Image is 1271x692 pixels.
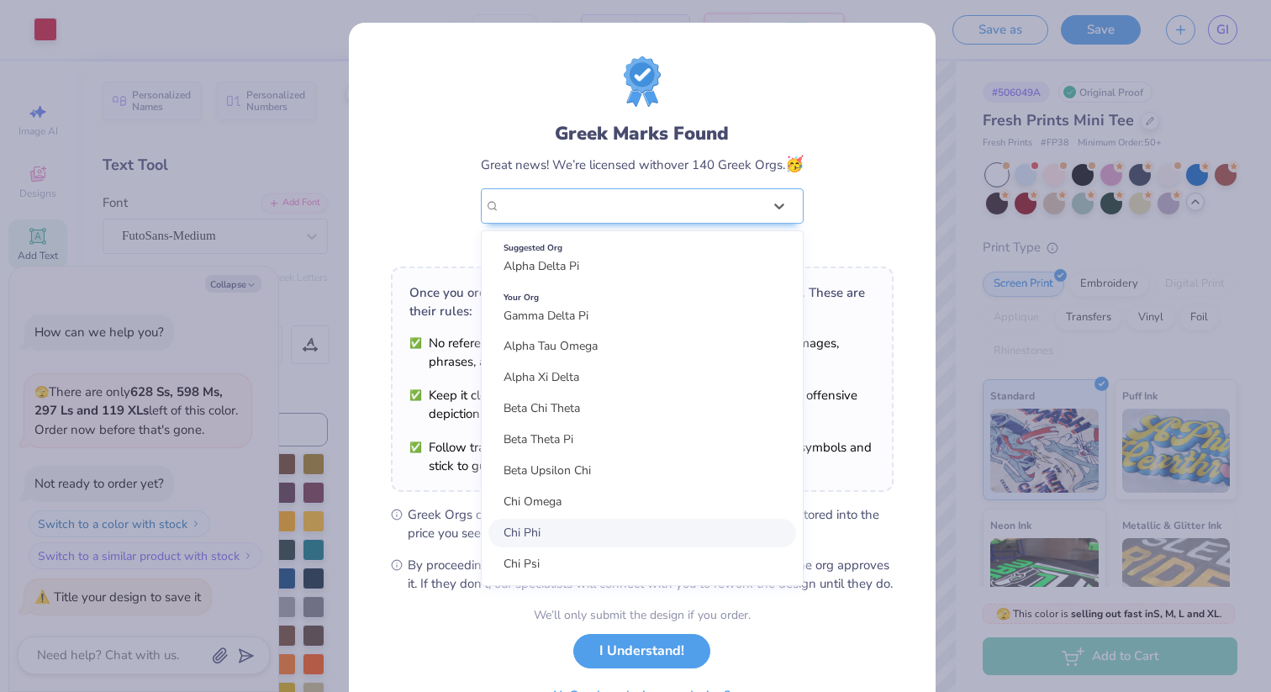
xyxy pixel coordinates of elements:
span: Chi Psi [504,556,540,572]
span: Greek Orgs charge a small fee for using their marks. That’s already factored into the price you see. [408,505,894,542]
div: Suggested Org [504,239,781,257]
div: Once you order, the org will need to review and approve your design. These are their rules: [409,283,875,320]
li: Keep it clean and respectful. No violence, profanity, sexual content, offensive depictions, or po... [409,386,875,423]
div: Your Org [504,288,781,307]
span: Beta Upsilon Chi [504,462,591,478]
span: By proceeding, you understand that we can only print your design if the org approves it. If they ... [408,556,894,593]
button: I Understand! [573,634,710,668]
div: We’ll only submit the design if you order. [534,606,751,624]
span: Alpha Tau Omega [504,338,598,354]
div: Great news! We’re licensed with over 140 Greek Orgs. [481,153,804,176]
span: Alpha Delta Pi [504,258,579,274]
span: Chi Phi [504,525,541,541]
span: Beta Theta Pi [504,431,573,447]
span: Alpha Xi Delta [504,369,579,385]
span: 🥳 [785,154,804,174]
li: No references to alcohol, drugs, or smoking. This includes related images, phrases, and brands re... [409,334,875,371]
span: Beta Chi Theta [504,400,580,416]
span: Chi Omega [504,494,562,510]
div: Greek Marks Found [481,120,804,147]
li: Follow trademark rules. Use trademarks as they are, add required symbols and stick to guidelines. [409,438,875,475]
span: Gamma Delta Pi [504,308,588,324]
img: license-marks-badge.png [624,56,661,107]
